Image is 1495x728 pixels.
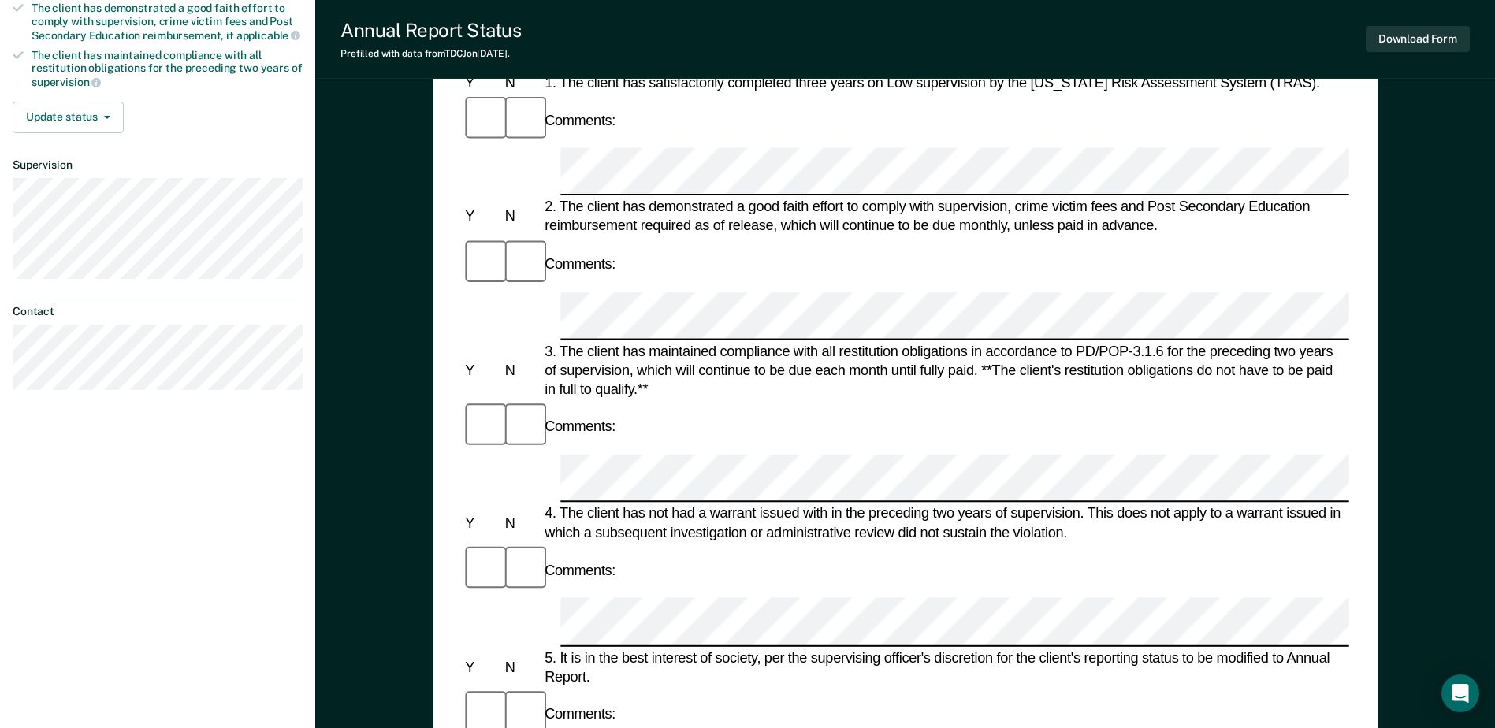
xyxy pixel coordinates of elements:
button: Download Form [1366,26,1470,52]
div: N [501,73,541,92]
div: 2. The client has demonstrated a good faith effort to comply with supervision, crime victim fees ... [541,198,1349,236]
div: 1. The client has satisfactorily completed three years on Low supervision by the [US_STATE] Risk ... [541,73,1349,92]
div: The client has maintained compliance with all restitution obligations for the preceding two years of [32,49,303,89]
div: Y [462,361,501,380]
div: Open Intercom Messenger [1441,674,1479,712]
div: N [501,657,541,676]
span: applicable [236,29,300,42]
dt: Supervision [13,158,303,172]
div: Y [462,73,501,92]
div: Comments: [541,254,619,273]
div: 4. The client has not had a warrant issued with in the preceding two years of supervision. This d... [541,504,1349,542]
div: Comments: [541,111,619,130]
span: supervision [32,76,101,88]
div: 5. It is in the best interest of society, per the supervising officer's discretion for the client... [541,648,1349,685]
div: Annual Report Status [340,19,521,42]
div: N [501,361,541,380]
button: Update status [13,102,124,133]
div: N [501,514,541,533]
div: Y [462,207,501,226]
div: Prefilled with data from TDCJ on [DATE] . [340,48,521,59]
div: Comments: [541,704,619,723]
div: Y [462,657,501,676]
dt: Contact [13,305,303,318]
div: Y [462,514,501,533]
div: 3. The client has maintained compliance with all restitution obligations in accordance to PD/POP-... [541,341,1349,399]
div: Comments: [541,417,619,436]
div: N [501,207,541,226]
div: Comments: [541,561,619,580]
div: The client has demonstrated a good faith effort to comply with supervision, crime victim fees and... [32,2,303,42]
